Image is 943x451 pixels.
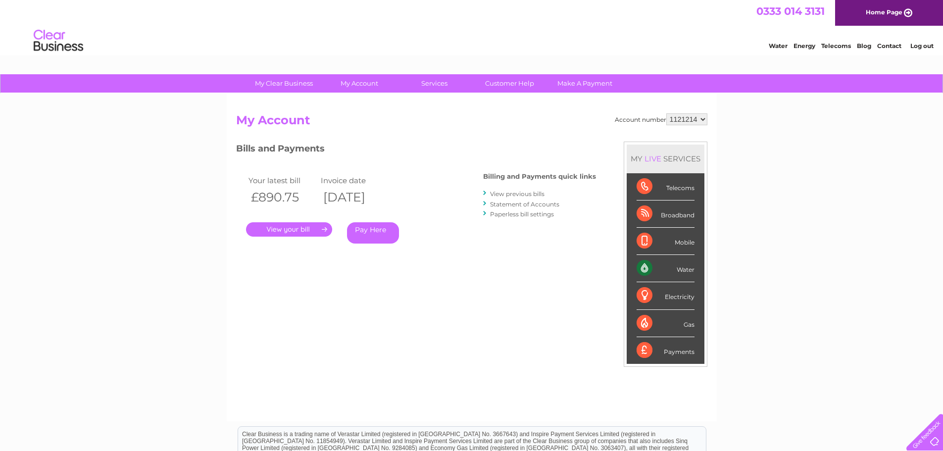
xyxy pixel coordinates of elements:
[637,173,695,200] div: Telecoms
[637,200,695,228] div: Broadband
[318,74,400,93] a: My Account
[637,337,695,364] div: Payments
[318,174,391,187] td: Invoice date
[394,74,475,93] a: Services
[318,187,391,207] th: [DATE]
[637,255,695,282] div: Water
[246,187,318,207] th: £890.75
[643,154,663,163] div: LIVE
[236,113,707,132] h2: My Account
[794,42,815,50] a: Energy
[857,42,871,50] a: Blog
[637,310,695,337] div: Gas
[877,42,901,50] a: Contact
[33,26,84,56] img: logo.png
[910,42,934,50] a: Log out
[756,5,825,17] a: 0333 014 3131
[769,42,788,50] a: Water
[347,222,399,244] a: Pay Here
[246,222,332,237] a: .
[243,74,325,93] a: My Clear Business
[469,74,550,93] a: Customer Help
[246,174,318,187] td: Your latest bill
[544,74,626,93] a: Make A Payment
[490,210,554,218] a: Paperless bill settings
[637,228,695,255] div: Mobile
[821,42,851,50] a: Telecoms
[615,113,707,125] div: Account number
[637,282,695,309] div: Electricity
[236,142,596,159] h3: Bills and Payments
[490,190,545,198] a: View previous bills
[483,173,596,180] h4: Billing and Payments quick links
[490,200,559,208] a: Statement of Accounts
[627,145,704,173] div: MY SERVICES
[238,5,706,48] div: Clear Business is a trading name of Verastar Limited (registered in [GEOGRAPHIC_DATA] No. 3667643...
